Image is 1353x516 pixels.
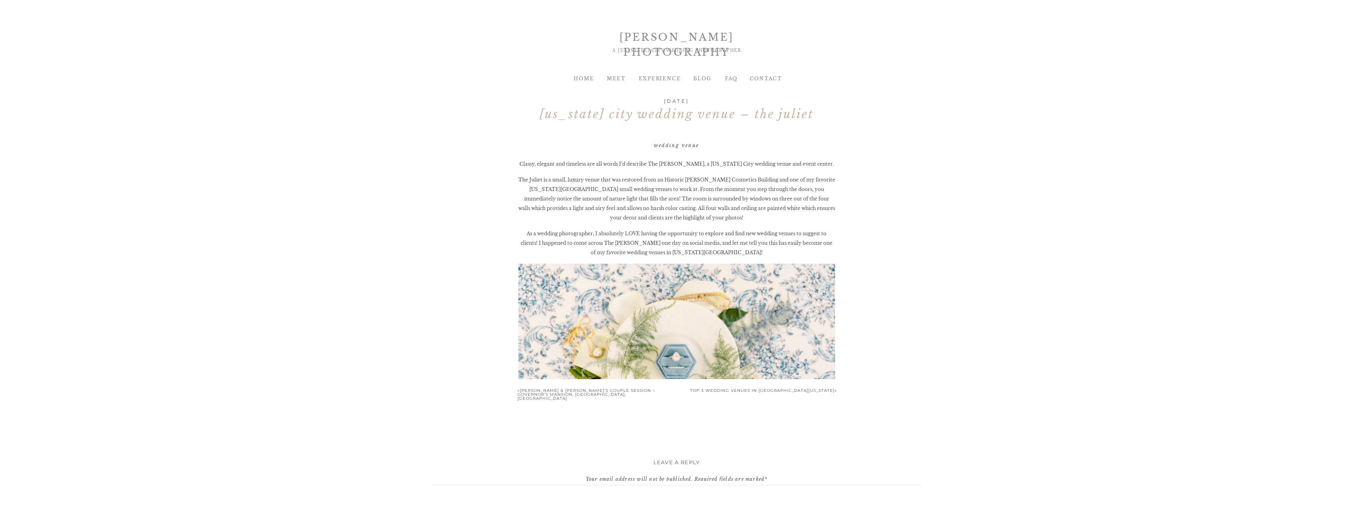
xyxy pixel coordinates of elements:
[518,264,835,475] img: Kansas City Wedding Venue, The Juliet, by Kansas City Wedding Photographer Sarah Riner Photography
[518,159,835,169] p: Classy, elegant and timeless are all words I’d describe The [PERSON_NAME], a [US_STATE] City wedd...
[517,389,667,396] h2: «
[518,175,835,223] p: The Juliet is a small, luxury venue that was restored from an Historic [PERSON_NAME] Cosmetics Bu...
[750,75,782,82] a: Contact
[639,75,671,82] a: EXPERIENCE
[686,389,837,396] h2: »
[694,476,767,482] span: Required fields are marked
[517,457,836,467] h3: Leave a Reply
[586,476,693,482] span: Your email address will not be published.
[600,75,632,82] a: MEET
[581,47,773,61] div: A [US_STATE] CITY WEDDING PHOTOGRAPHER
[715,75,747,82] a: FAQ
[517,490,836,497] label: Comment
[654,142,699,148] a: Wedding Venue
[568,75,600,82] a: HOME
[495,107,859,140] h2: [US_STATE] City Wedding Venue – The Juliet
[687,75,719,82] a: BLOG
[518,229,835,257] p: As a wedding photographer, I absolutely LOVE having the opportunity to explore and find new weddi...
[517,388,655,401] a: [PERSON_NAME] & [PERSON_NAME]’s Couple Session – Governor’s Mansion, [GEOGRAPHIC_DATA], [GEOGRAPH...
[690,388,835,393] a: Top 3 Wedding Venues in [GEOGRAPHIC_DATA][US_STATE]
[573,30,781,44] div: [PERSON_NAME] PHOTOGRAPHY
[637,99,716,104] h2: [DATE]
